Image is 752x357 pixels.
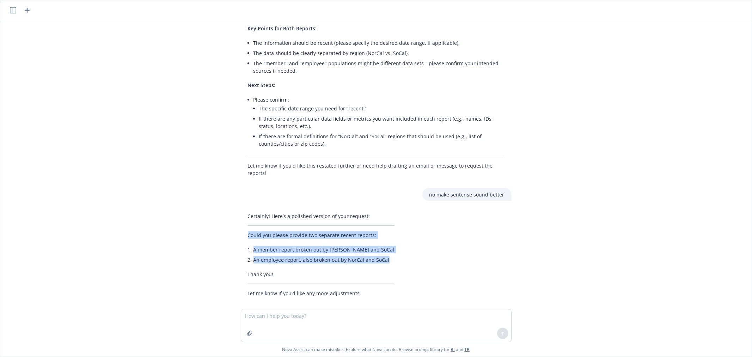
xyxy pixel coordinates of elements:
[248,271,395,278] p: Thank you!
[259,131,505,149] li: If there are formal definitions for “NorCal” and “SoCal” regions that should be used (e.g., list ...
[259,114,505,131] li: If there are any particular data fields or metrics you want included in each report (e.g., names,...
[248,290,395,297] p: Let me know if you’d like any more adjustments.
[253,48,505,58] li: The data should be clearly separated by region (NorCal vs. SoCal).
[429,191,505,198] p: no make sentense sound better
[248,82,276,89] span: Next Steps:
[248,231,395,239] p: Could you please provide two separate recent reports:
[248,162,505,177] p: Let me know if you'd like this restated further or need help drafting an email or message to requ...
[3,342,749,357] span: Nova Assist can make mistakes. Explore what Nova can do: Browse prompt library for and
[253,38,505,48] li: The information should be recent (please specify the desired date range, if applicable).
[248,25,317,32] span: Key Points for Both Reports:
[253,244,395,255] li: A member report broken out by [PERSON_NAME] and SoCal
[248,212,395,220] p: Certainly! Here’s a polished version of your request:
[451,346,455,352] a: BI
[253,95,505,150] li: Please confirm:
[253,255,395,265] li: An employee report, also broken out by NorCal and SoCal
[259,103,505,114] li: The specific date range you need for “recent.”
[465,346,470,352] a: TR
[253,58,505,76] li: The "member" and "employee" populations might be different data sets—please confirm your intended...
